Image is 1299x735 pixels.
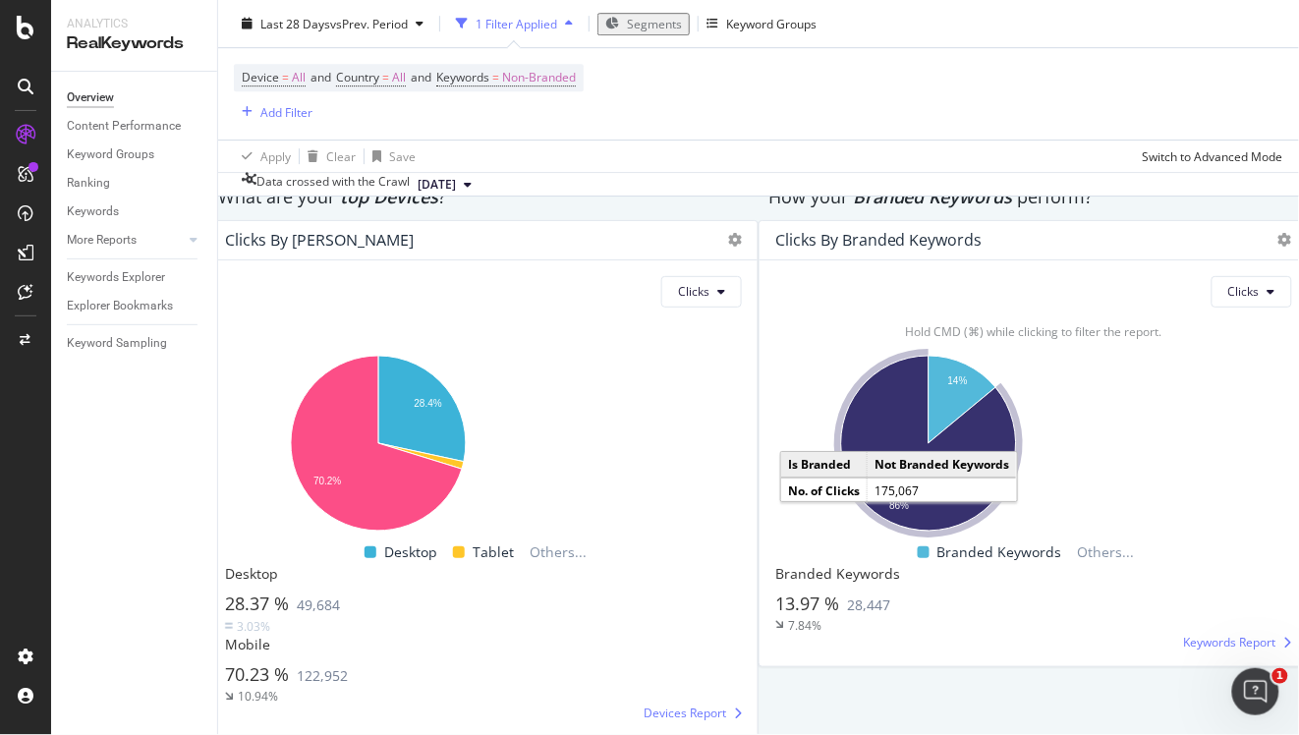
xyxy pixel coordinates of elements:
[678,283,709,300] span: Clicks
[311,69,331,85] span: and
[937,540,1062,564] span: Branded Keywords
[297,595,340,614] span: 49,684
[326,147,356,164] div: Clear
[234,8,431,39] button: Last 28 DaysvsPrev. Period
[775,345,1081,540] svg: A chart.
[225,592,289,615] span: 28.37 %
[597,12,690,34] button: Segments
[234,100,312,124] button: Add Filter
[234,141,291,172] button: Apply
[67,333,203,354] a: Keyword Sampling
[768,185,1299,210] div: How your perform?
[67,333,167,354] div: Keyword Sampling
[775,592,839,615] span: 13.97 %
[336,69,379,85] span: Country
[414,398,441,409] text: 28.4%
[1232,668,1279,715] iframe: Intercom live chat
[644,705,726,721] span: Devices Report
[436,69,489,85] span: Keywords
[237,618,270,635] div: 3.03%
[297,666,348,685] span: 122,952
[1228,283,1260,300] span: Clicks
[476,15,557,31] div: 1 Filter Applied
[67,173,110,194] div: Ranking
[340,185,438,208] span: top Devices
[256,173,410,197] div: Data crossed with the Crawl
[392,64,406,91] span: All
[410,173,480,197] button: [DATE]
[218,185,749,210] div: What are your ?
[67,230,184,251] a: More Reports
[847,595,890,614] span: 28,447
[282,69,289,85] span: =
[948,375,968,386] text: 14%
[292,64,306,91] span: All
[418,176,456,194] span: 2025 Aug. 29th
[225,345,531,540] svg: A chart.
[260,15,330,31] span: Last 28 Days
[661,276,742,308] button: Clicks
[67,32,201,55] div: RealKeywords
[67,267,203,288] a: Keywords Explorer
[67,296,173,316] div: Explorer Bookmarks
[67,267,165,288] div: Keywords Explorer
[225,564,278,583] span: Desktop
[225,635,270,653] span: Mobile
[788,617,821,634] div: 7.84%
[1143,147,1283,164] div: Switch to Advanced Mode
[853,185,1013,208] span: Branded Keywords
[1184,634,1292,650] a: Keywords Report
[330,15,408,31] span: vs Prev. Period
[389,147,416,164] div: Save
[775,564,900,583] span: Branded Keywords
[1070,540,1143,564] span: Others...
[775,323,1292,340] div: Hold CMD (⌘) while clicking to filter the report.
[260,103,312,120] div: Add Filter
[1212,276,1292,308] button: Clicks
[706,8,817,39] button: Keyword Groups
[522,540,594,564] span: Others...
[67,201,119,222] div: Keywords
[1272,668,1288,684] span: 1
[775,230,983,250] div: Clicks By Branded Keywords
[889,500,909,511] text: 86%
[225,662,289,686] span: 70.23 %
[238,688,278,705] div: 10.94%
[502,64,576,91] span: Non-Branded
[1135,141,1283,172] button: Switch to Advanced Mode
[67,173,203,194] a: Ranking
[225,230,414,250] div: Clicks by [PERSON_NAME]
[473,540,514,564] span: Tablet
[411,69,431,85] span: and
[67,296,203,316] a: Explorer Bookmarks
[67,201,203,222] a: Keywords
[67,16,201,32] div: Analytics
[313,476,341,486] text: 70.2%
[384,540,437,564] span: Desktop
[492,69,499,85] span: =
[242,69,279,85] span: Device
[726,15,817,31] div: Keyword Groups
[260,147,291,164] div: Apply
[67,87,114,108] div: Overview
[67,116,203,137] a: Content Performance
[382,69,389,85] span: =
[67,144,203,165] a: Keyword Groups
[627,15,682,31] span: Segments
[644,705,742,721] a: Devices Report
[67,87,203,108] a: Overview
[1184,634,1276,650] span: Keywords Report
[300,141,356,172] button: Clear
[448,8,581,39] button: 1 Filter Applied
[225,623,233,629] img: Equal
[67,144,154,165] div: Keyword Groups
[67,116,181,137] div: Content Performance
[67,230,137,251] div: More Reports
[365,141,416,172] button: Save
